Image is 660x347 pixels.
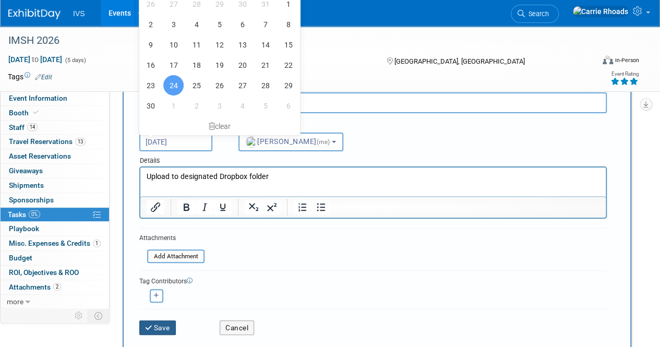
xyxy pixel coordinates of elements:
[255,95,275,116] span: December 5, 2025
[209,75,230,95] span: November 26, 2025
[294,200,311,214] button: Numbered list
[317,138,330,146] span: (me)
[27,123,38,131] span: 14
[140,14,161,34] span: November 2, 2025
[177,200,195,214] button: Bold
[220,320,254,335] button: Cancel
[147,200,164,214] button: Insert/edit link
[525,10,549,18] span: Search
[7,297,23,306] span: more
[163,95,184,116] span: December 1, 2025
[209,95,230,116] span: December 3, 2025
[8,71,52,82] td: Tags
[278,55,298,75] span: November 22, 2025
[8,55,63,64] span: [DATE] [DATE]
[1,149,109,163] a: Asset Reservations
[140,167,606,196] iframe: Rich Text Area
[209,55,230,75] span: November 19, 2025
[64,57,86,64] span: (5 days)
[1,106,109,120] a: Booth
[5,31,585,50] div: IMSH 2026
[9,137,86,146] span: Travel Reservations
[186,95,207,116] span: December 2, 2025
[140,95,161,116] span: November 30, 2025
[312,200,330,214] button: Bullet list
[70,309,88,322] td: Personalize Event Tab Strip
[9,254,32,262] span: Budget
[8,210,40,219] span: Tasks
[29,210,40,218] span: 0%
[73,9,85,18] span: IVS
[603,56,613,64] img: Format-Inperson.png
[88,309,110,322] td: Toggle Event Tabs
[232,75,253,95] span: November 27, 2025
[1,236,109,250] a: Misc. Expenses & Credits1
[139,92,607,113] input: Name of task or a short description
[1,178,109,193] a: Shipments
[53,283,61,291] span: 2
[232,14,253,34] span: November 6, 2025
[1,193,109,207] a: Sponsorships
[232,55,253,75] span: November 20, 2025
[278,75,298,95] span: November 29, 2025
[9,196,54,204] span: Sponsorships
[1,91,109,105] a: Event Information
[1,135,109,149] a: Travel Reservations13
[30,55,40,64] span: to
[139,275,607,286] div: Tag Contributors
[9,268,79,277] span: ROI, Objectives & ROO
[9,166,43,175] span: Giveaways
[8,9,61,19] img: ExhibitDay
[1,280,109,294] a: Attachments2
[278,14,298,34] span: November 8, 2025
[140,55,161,75] span: November 16, 2025
[615,56,639,64] div: In-Person
[9,239,101,247] span: Misc. Expenses & Credits
[1,121,109,135] a: Staff14
[245,200,262,214] button: Subscript
[9,109,41,117] span: Booth
[163,55,184,75] span: November 17, 2025
[246,137,332,146] span: [PERSON_NAME]
[255,75,275,95] span: November 28, 2025
[9,181,44,189] span: Shipments
[255,34,275,55] span: November 14, 2025
[140,34,161,55] span: November 9, 2025
[278,95,298,116] span: December 6, 2025
[186,75,207,95] span: November 25, 2025
[139,320,176,335] button: Save
[572,6,629,17] img: Carrie Rhoads
[139,151,607,166] div: Details
[186,14,207,34] span: November 4, 2025
[9,152,71,160] span: Asset Reservations
[1,208,109,222] a: Tasks0%
[209,14,230,34] span: November 5, 2025
[196,200,213,214] button: Italic
[547,54,639,70] div: Event Format
[1,295,109,309] a: more
[238,133,343,151] button: [PERSON_NAME](me)
[1,251,109,265] a: Budget
[139,117,300,135] div: clear
[1,222,109,236] a: Playbook
[9,94,67,102] span: Event Information
[255,55,275,75] span: November 21, 2025
[263,200,281,214] button: Superscript
[139,133,212,151] input: Due Date
[214,200,232,214] button: Underline
[209,34,230,55] span: November 12, 2025
[1,164,109,178] a: Giveaways
[93,240,101,247] span: 1
[75,138,86,146] span: 13
[232,95,253,116] span: December 4, 2025
[1,266,109,280] a: ROI, Objectives & ROO
[232,34,253,55] span: November 13, 2025
[163,34,184,55] span: November 10, 2025
[394,57,524,65] span: [GEOGRAPHIC_DATA], [GEOGRAPHIC_DATA]
[163,75,184,95] span: November 24, 2025
[511,5,559,23] a: Search
[9,123,38,131] span: Staff
[35,74,52,81] a: Edit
